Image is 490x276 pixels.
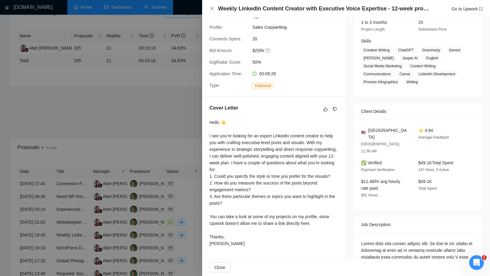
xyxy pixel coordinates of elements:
[418,27,447,32] span: Submission Price
[361,168,394,172] span: Payment Verification
[418,179,432,184] span: $49.1K
[209,6,214,11] button: Close
[361,160,382,165] span: ✅ Verified
[209,104,238,112] h5: Cover Letter
[368,127,409,140] span: [GEOGRAPHIC_DATA]
[361,179,400,191] span: $11.48/hr avg hourly rate paid
[361,20,387,25] span: 1 to 3 months
[420,47,443,54] span: Grammarly
[418,168,449,172] span: 247 Hires, 0 Active
[209,263,230,272] button: Close
[361,216,475,233] div: Job Description
[209,83,220,88] span: Type:
[252,47,344,54] span: $25/hr
[400,55,420,62] span: Jasper AI
[404,79,420,85] span: Writing
[252,35,344,42] span: 20
[361,27,385,32] span: Project Length
[252,82,273,89] span: Outbound
[209,48,233,53] span: Bid Amount:
[259,71,276,76] span: 00:09:28
[418,20,423,25] span: 20
[447,47,463,54] span: Gemini
[361,79,400,85] span: Process Infographics
[214,264,225,271] span: Close
[418,128,433,133] span: ⭐ 4.94
[209,25,223,30] span: Profile:
[418,135,449,140] span: Average Feedback
[218,5,429,13] h4: Weekly LinkedIn Content Creator with Executive Voice Expertise - 12-week project with renewal
[424,55,441,62] span: English
[361,47,392,54] span: Creative Writing
[361,39,371,43] span: Skills
[361,71,393,77] span: Communications
[209,6,214,11] span: close
[361,103,475,120] div: Client Details
[451,6,483,11] a: Go to Upworkexport
[331,106,338,113] button: dislike
[418,186,437,191] span: Total Spent
[323,107,328,112] span: like
[479,7,483,11] span: export
[209,36,241,41] span: Connects Spent:
[408,63,438,69] span: Content Writing
[322,106,329,113] button: like
[469,255,484,270] iframe: Intercom live chat
[252,59,344,65] span: 50%
[209,119,338,247] div: Hello 👋 I see you’re looking for an expert LinkedIn content creator to help you with crafting exe...
[361,142,399,153] span: [GEOGRAPHIC_DATA] 11:38 AM
[416,71,458,77] span: LinkedIn Development
[252,24,344,31] span: Sales Copywriting
[418,160,453,165] span: $49.1K Total Spent
[266,48,271,53] span: question-circle
[361,63,404,69] span: Social Media Marketing
[397,71,413,77] span: Canva
[361,130,366,135] img: 🇺🇸
[361,193,378,197] span: 901 Hours
[482,255,487,260] span: 1
[209,71,242,76] span: Application Time:
[333,107,337,112] span: dislike
[252,72,257,76] span: clock-circle
[361,55,396,62] span: [PERSON_NAME]
[396,47,416,54] span: ChatGPT
[209,60,241,65] span: GigRadar Score:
